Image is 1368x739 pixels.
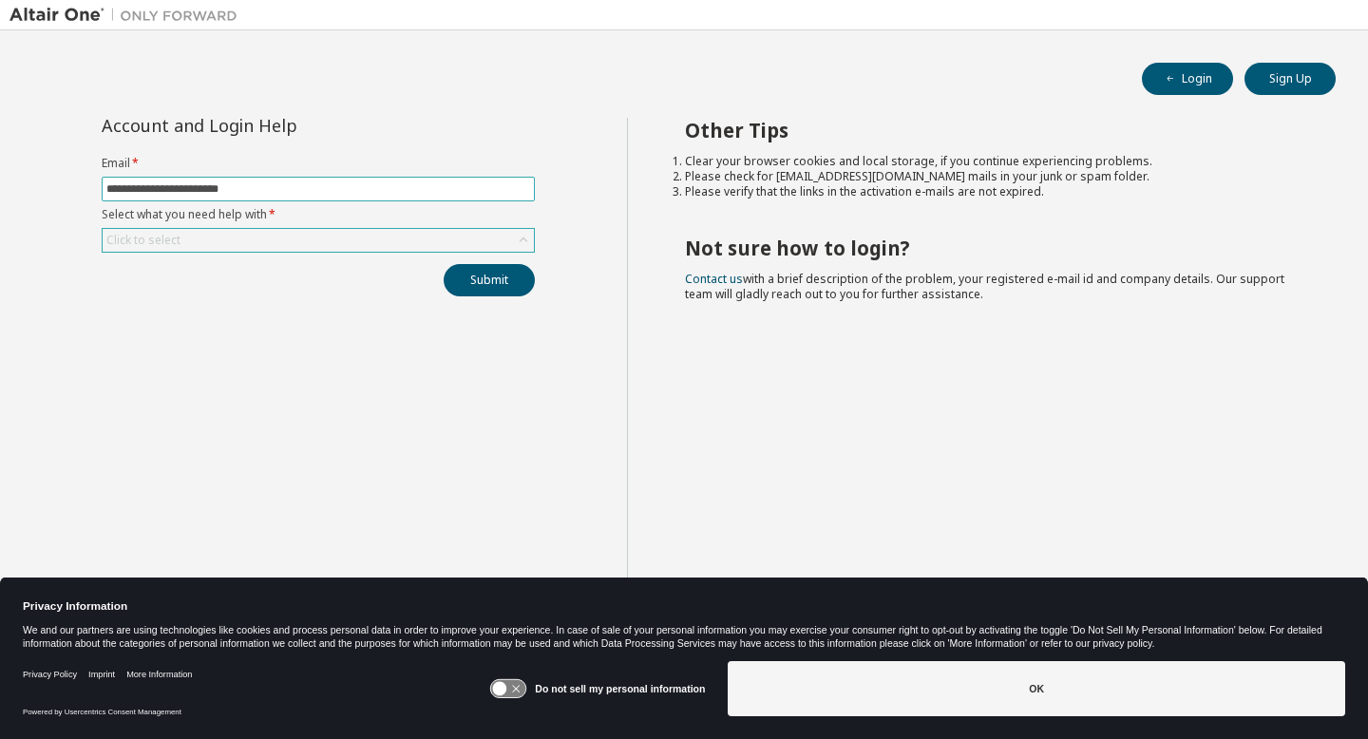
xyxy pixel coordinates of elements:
li: Clear your browser cookies and local storage, if you continue experiencing problems. [685,154,1302,169]
label: Email [102,156,535,171]
div: Click to select [106,233,180,248]
button: Sign Up [1244,63,1336,95]
h2: Other Tips [685,118,1302,142]
li: Please verify that the links in the activation e-mails are not expired. [685,184,1302,199]
img: Altair One [9,6,247,25]
label: Select what you need help with [102,207,535,222]
div: Click to select [103,229,534,252]
li: Please check for [EMAIL_ADDRESS][DOMAIN_NAME] mails in your junk or spam folder. [685,169,1302,184]
a: Contact us [685,271,743,287]
h2: Not sure how to login? [685,236,1302,260]
span: with a brief description of the problem, your registered e-mail id and company details. Our suppo... [685,271,1284,302]
button: Submit [444,264,535,296]
div: Account and Login Help [102,118,448,133]
button: Login [1142,63,1233,95]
